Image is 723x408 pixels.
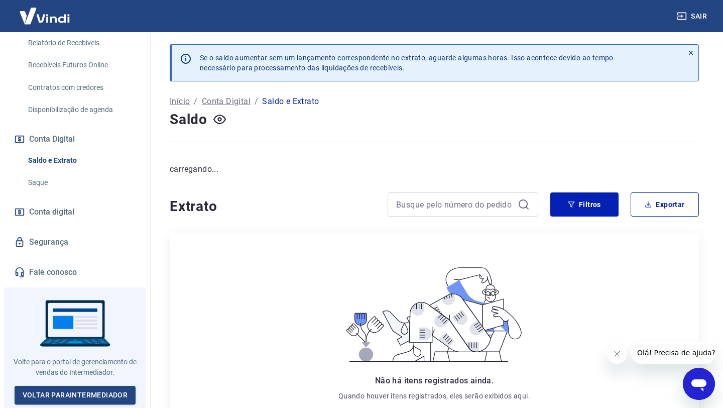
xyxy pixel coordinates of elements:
[170,110,207,130] h4: Saldo
[550,192,619,217] button: Filtros
[200,53,614,73] p: Se o saldo aumentar sem um lançamento correspondente no extrato, aguarde algumas horas. Isso acon...
[24,55,138,75] a: Recebíveis Futuros Online
[675,7,711,26] button: Sair
[12,201,138,223] a: Conta digital
[24,77,138,98] a: Contratos com credores
[338,391,530,401] p: Quando houver itens registrados, eles serão exibidos aqui.
[12,261,138,283] a: Fale conosco
[12,128,138,150] button: Conta Digital
[24,33,138,53] a: Relatório de Recebíveis
[255,95,258,108] p: /
[12,1,77,31] img: Vindi
[631,342,715,364] iframe: Mensagem da empresa
[24,150,138,171] a: Saldo e Extrato
[170,95,190,108] a: Início
[24,99,138,120] a: Disponibilização de agenda
[375,376,494,385] span: Não há itens registrados ainda.
[607,344,627,364] iframe: Fechar mensagem
[262,95,319,108] p: Saldo e Extrato
[6,7,84,15] span: Olá! Precisa de ajuda?
[631,192,699,217] button: Exportar
[29,205,74,219] span: Conta digital
[683,368,715,400] iframe: Botão para abrir a janela de mensagens
[170,163,699,175] p: carregando...
[202,95,251,108] a: Conta Digital
[15,386,136,404] a: Voltar paraIntermediador
[170,196,376,217] h4: Extrato
[396,197,514,212] input: Busque pelo número do pedido
[24,172,138,193] a: Saque
[194,95,197,108] p: /
[12,231,138,253] a: Segurança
